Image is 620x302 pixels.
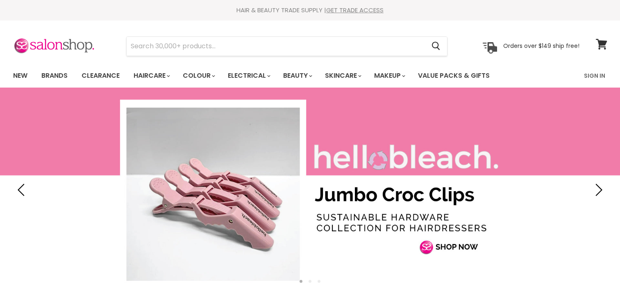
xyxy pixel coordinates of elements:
button: Previous [14,182,31,198]
button: Next [589,182,606,198]
form: Product [126,36,447,56]
p: Orders over $149 ship free! [503,42,579,50]
div: HAIR & BEAUTY TRADE SUPPLY | [3,6,618,14]
a: Electrical [222,67,275,84]
a: Beauty [277,67,317,84]
a: Value Packs & Gifts [412,67,496,84]
a: Colour [177,67,220,84]
a: Makeup [368,67,410,84]
a: GET TRADE ACCESS [326,6,384,14]
a: Haircare [127,67,175,84]
a: Sign In [579,67,610,84]
a: Clearance [75,67,126,84]
li: Page dot 2 [309,280,311,283]
a: Brands [35,67,74,84]
a: New [7,67,34,84]
li: Page dot 1 [300,280,302,283]
ul: Main menu [7,64,538,88]
nav: Main [3,64,618,88]
li: Page dot 3 [318,280,320,283]
input: Search [127,37,425,56]
a: Skincare [319,67,366,84]
button: Search [425,37,447,56]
